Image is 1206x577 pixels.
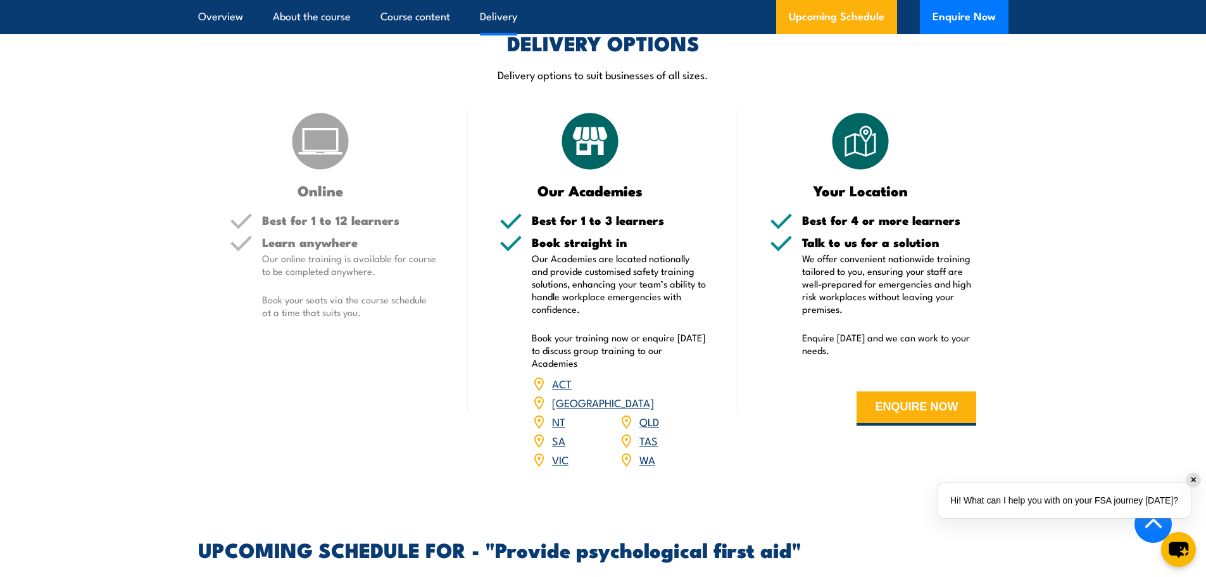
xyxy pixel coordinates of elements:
p: Book your seats via the course schedule at a time that suits you. [262,293,437,319]
a: QLD [639,414,659,429]
h3: Online [230,183,411,198]
h5: Best for 1 to 3 learners [532,214,707,226]
h5: Learn anywhere [262,236,437,248]
button: ENQUIRE NOW [857,391,976,426]
h3: Your Location [770,183,952,198]
h5: Best for 1 to 12 learners [262,214,437,226]
h2: UPCOMING SCHEDULE FOR - "Provide psychological first aid" [198,540,1008,558]
h5: Talk to us for a solution [802,236,977,248]
div: ✕ [1186,473,1200,487]
p: Delivery options to suit businesses of all sizes. [198,67,1008,82]
p: Book your training now or enquire [DATE] to discuss group training to our Academies [532,331,707,369]
p: Our Academies are located nationally and provide customised safety training solutions, enhancing ... [532,252,707,315]
p: We offer convenient nationwide training tailored to you, ensuring your staff are well-prepared fo... [802,252,977,315]
a: WA [639,452,655,467]
h5: Best for 4 or more learners [802,214,977,226]
button: chat-button [1161,532,1196,567]
a: VIC [552,452,568,467]
a: [GEOGRAPHIC_DATA] [552,395,654,410]
a: NT [552,414,565,429]
h2: DELIVERY OPTIONS [507,34,700,51]
a: TAS [639,433,658,448]
p: Our online training is available for course to be completed anywhere. [262,252,437,277]
h3: Our Academies [499,183,681,198]
a: SA [552,433,565,448]
a: ACT [552,376,572,391]
div: Hi! What can I help you with on your FSA journey [DATE]? [938,483,1191,518]
h5: Book straight in [532,236,707,248]
p: Enquire [DATE] and we can work to your needs. [802,331,977,357]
